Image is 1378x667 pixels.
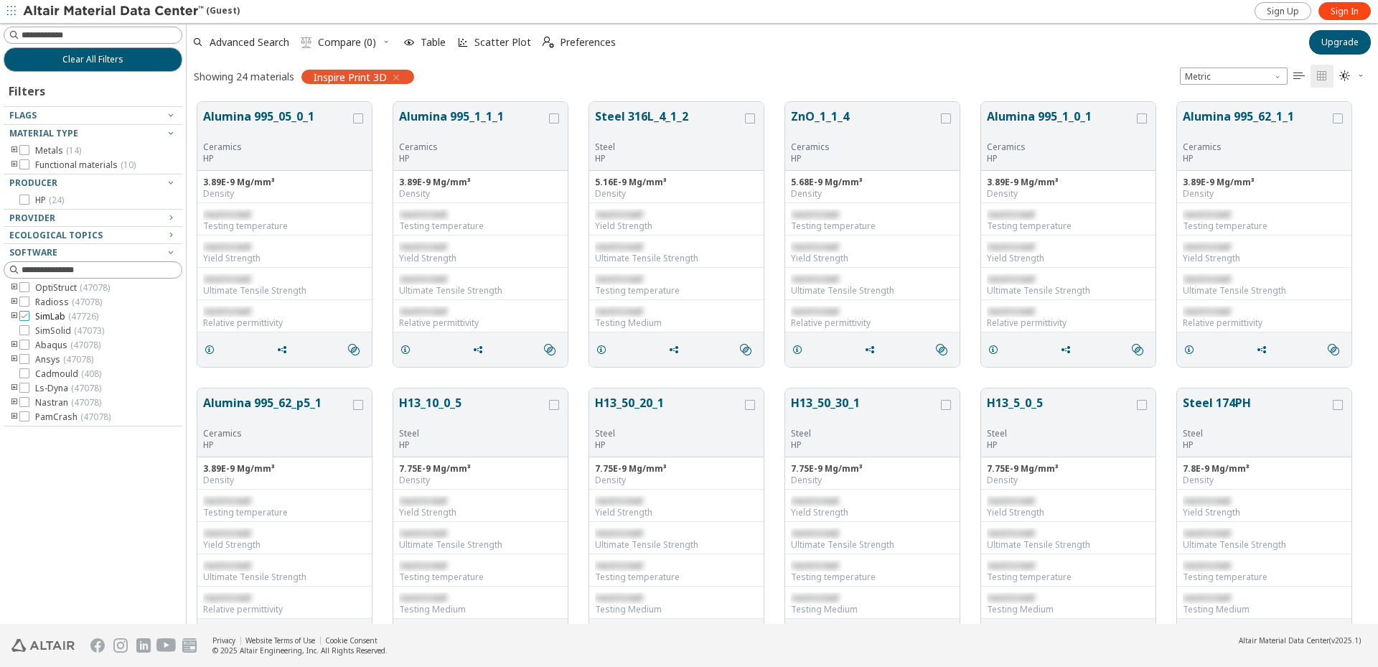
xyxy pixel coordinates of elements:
button: Share [1054,622,1084,650]
span: Altair Material Data Center [1239,635,1329,645]
span: restricted [203,495,250,507]
span: ( 47078 ) [72,296,102,308]
button: Details [981,622,1011,650]
span: ( 47078 ) [63,353,93,365]
div: Yield Strength [791,253,954,264]
span: restricted [791,208,838,220]
i: toogle group [9,297,19,308]
div: Yield Strength [987,507,1150,518]
div: Yield Strength [399,253,562,264]
button: Producer [4,174,182,192]
button: Clear All Filters [4,47,182,72]
div: Ultimate Tensile Strength [1183,285,1346,297]
span: restricted [987,495,1034,507]
span: ( 47726 ) [68,310,98,322]
div: Yield Strength [791,507,954,518]
span: Cadmould [35,368,101,380]
span: Upgrade [1321,37,1359,48]
div: Relative permittivity [203,604,366,615]
span: ( 47078 ) [80,281,110,294]
span: restricted [791,273,838,285]
div: Filters [4,72,52,106]
i: toogle group [9,340,19,351]
div: Steel [595,141,742,153]
span: ( 10 ) [121,159,136,171]
i: toogle group [9,159,19,171]
div: 3.89E-9 Mg/mm³ [1183,177,1346,188]
span: restricted [987,241,1034,253]
div: Testing Medium [399,604,562,615]
div: Testing temperature [987,220,1150,232]
button: Share [858,335,888,364]
span: restricted [1183,592,1230,604]
span: restricted [399,241,446,253]
i: toogle group [9,383,19,394]
div: Steel [399,428,546,439]
button: Details [197,335,228,364]
span: PamCrash [35,411,111,423]
a: Sign Up [1255,2,1311,20]
div: Relative permittivity [987,317,1150,329]
span: restricted [595,273,642,285]
button: Similar search [733,335,764,364]
div: Ceramics [203,141,350,153]
span: restricted [399,527,446,539]
div: Testing temperature [987,572,1150,583]
div: © 2025 Altair Engineering, Inc. All Rights Reserved. [212,645,388,656]
div: Testing temperature [399,572,562,583]
button: Share [466,622,496,650]
i:  [1328,344,1339,355]
p: HP [791,439,938,451]
i:  [348,344,360,355]
div: Testing temperature [595,572,758,583]
i: toogle group [9,397,19,409]
div: Density [1183,475,1346,486]
span: Ecological Topics [9,229,103,241]
button: Share [466,335,496,364]
i:  [1316,70,1328,82]
div: Ultimate Tensile Strength [595,539,758,551]
span: restricted [987,208,1034,220]
div: Unit System [1180,67,1288,85]
span: restricted [203,592,250,604]
button: Similar search [538,622,568,650]
div: Testing temperature [791,572,954,583]
button: H13_50_30_1 [791,394,938,428]
div: Density [791,188,954,200]
div: Density [1183,188,1346,200]
span: restricted [595,527,642,539]
i: toogle group [9,411,19,423]
div: Density [987,188,1150,200]
button: Share [1250,335,1280,364]
span: restricted [595,208,642,220]
p: HP [1183,153,1330,164]
p: HP [595,439,742,451]
button: Software [4,244,182,261]
i: toogle group [9,354,19,365]
i:  [936,344,947,355]
a: Sign In [1318,2,1371,20]
button: Details [393,622,423,650]
button: Alumina 995_05_0_1 [203,108,350,141]
button: Details [589,335,619,364]
div: Yield Strength [1183,253,1346,264]
div: Density [791,475,954,486]
div: 7.75E-9 Mg/mm³ [595,463,758,475]
span: Preferences [560,37,616,47]
span: ( 24 ) [49,194,64,206]
span: Radioss [35,297,102,308]
i: toogle group [9,311,19,322]
div: Steel [595,428,742,439]
span: SimLab [35,311,98,322]
div: 3.89E-9 Mg/mm³ [203,463,366,475]
span: Inspire Print 3D [314,70,387,83]
button: Similar search [1125,335,1156,364]
span: ( 47078 ) [71,382,101,394]
button: H13_5_0_5 [987,394,1134,428]
button: Details [1177,335,1207,364]
div: 3.89E-9 Mg/mm³ [203,177,366,188]
button: Details [785,335,815,364]
span: restricted [203,241,250,253]
span: ( 47078 ) [80,411,111,423]
div: 3.89E-9 Mg/mm³ [987,177,1150,188]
